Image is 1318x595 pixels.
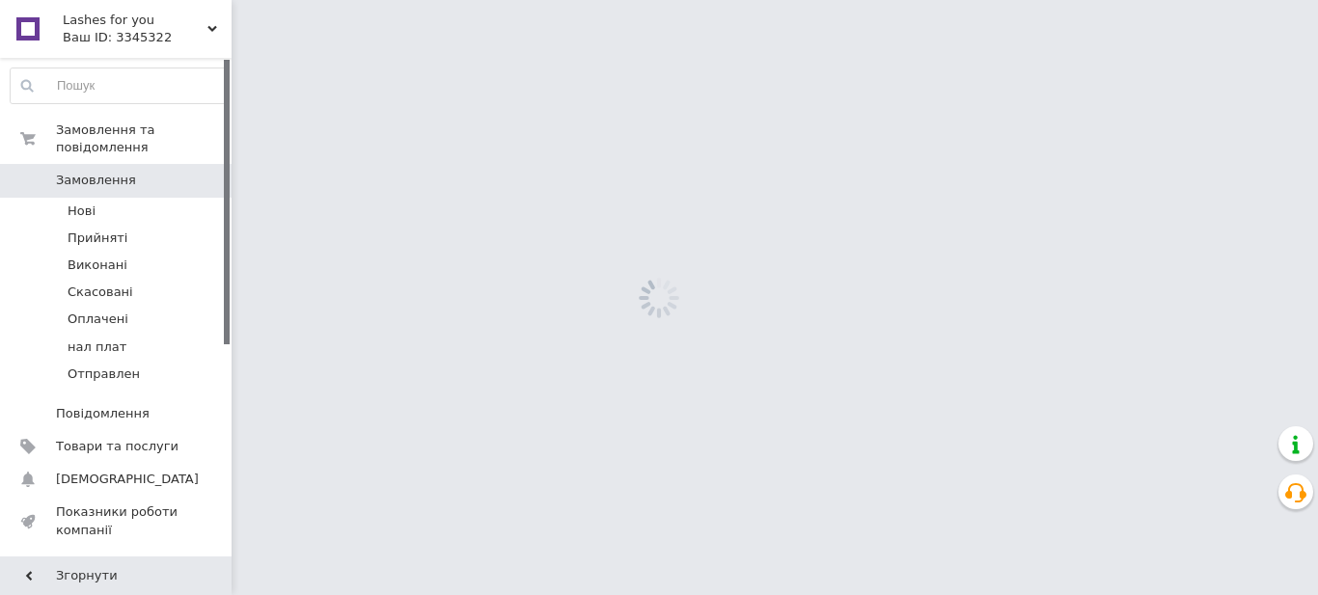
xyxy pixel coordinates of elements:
[63,12,207,29] span: Lashes for you
[68,203,96,220] span: Нові
[56,172,136,189] span: Замовлення
[68,257,127,274] span: Виконані
[56,122,232,156] span: Замовлення та повідомлення
[68,338,126,356] span: нал плат
[56,554,178,589] span: Панель управління
[68,365,140,383] span: Отправлен
[56,438,178,455] span: Товари та послуги
[68,284,133,301] span: Скасовані
[11,68,227,103] input: Пошук
[56,471,199,488] span: [DEMOGRAPHIC_DATA]
[56,503,178,538] span: Показники роботи компанії
[63,29,232,46] div: Ваш ID: 3345322
[68,230,127,247] span: Прийняті
[56,405,150,422] span: Повідомлення
[68,311,128,328] span: Оплачені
